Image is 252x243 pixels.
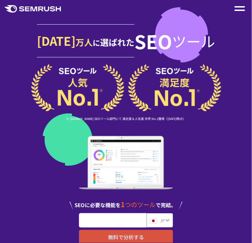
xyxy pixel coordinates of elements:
span: つのツール [125,200,156,209]
span: で完結。 [156,201,176,208]
span: ツール [172,33,215,49]
span: [DATE] [37,32,76,49]
span: 選ばれた [100,36,134,48]
div: SEOに必要な機能を [9,200,244,210]
input: URL、キーワードを入力してください [79,214,146,227]
span: JP [160,217,165,223]
span: 無料で分析する [108,234,144,241]
span: に [93,37,100,48]
div: ※ [DOMAIN_NAME] SEOツール部門にて 満足度＆人気度 世界 No.1獲得（[DATE]時点） [9,111,244,124]
span: 万人 [76,36,93,48]
span: 1 [121,199,125,209]
span: SEO [134,33,172,49]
